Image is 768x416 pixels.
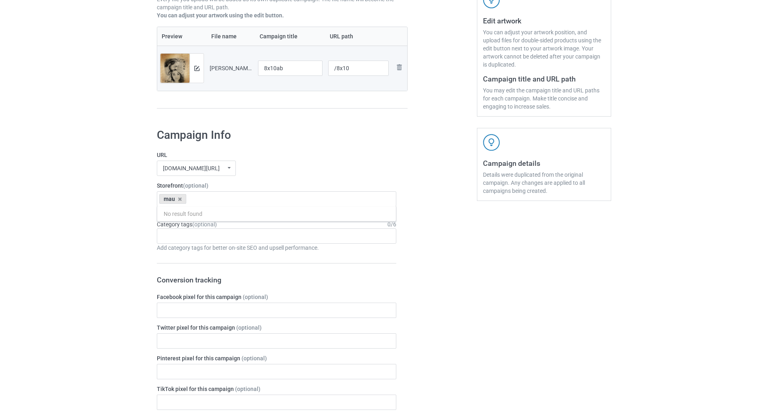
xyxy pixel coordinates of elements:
[241,355,267,362] span: (optional)
[483,134,500,151] img: svg+xml;base64,PD94bWwgdmVyc2lvbj0iMS4wIiBlbmNvZGluZz0iVVRGLTgiPz4KPHN2ZyB3aWR0aD0iNDJweCIgaGVpZ2...
[157,151,396,159] label: URL
[183,182,208,189] span: (optional)
[157,220,217,228] label: Category tags
[236,324,262,331] span: (optional)
[483,16,605,25] h3: Edit artwork
[157,293,396,301] label: Facebook pixel for this campaign
[235,386,260,392] span: (optional)
[157,182,396,190] label: Storefront
[483,86,605,111] div: You may edit the campaign title and URL paths for each campaign. Make title concise and engaging ...
[159,194,186,204] div: mau
[160,54,189,89] img: original.png
[163,165,220,171] div: [DOMAIN_NAME][URL]
[387,220,396,228] div: 0 / 6
[157,27,207,46] th: Preview
[157,354,396,362] label: Pinterest pixel for this campaign
[325,27,392,46] th: URL path
[157,128,396,142] h1: Campaign Info
[157,244,396,252] div: Add category tags for better on-site SEO and upsell performance.
[394,63,404,72] img: svg+xml;base64,PD94bWwgdmVyc2lvbj0iMS4wIiBlbmNvZGluZz0iVVRGLTgiPz4KPHN2ZyB3aWR0aD0iMjhweCIgaGVpZ2...
[255,27,325,46] th: Campaign title
[483,74,605,84] h3: Campaign title and URL path
[157,12,284,19] b: You can adjust your artwork using the edit button.
[157,275,396,284] h3: Conversion tracking
[192,221,217,228] span: (optional)
[194,66,200,71] img: svg+xml;base64,PD94bWwgdmVyc2lvbj0iMS4wIiBlbmNvZGluZz0iVVRGLTgiPz4KPHN2ZyB3aWR0aD0iMTRweCIgaGVpZ2...
[157,206,396,221] div: No result found
[483,28,605,69] div: You can adjust your artwork position, and upload files for double-sided products using the edit b...
[210,64,252,72] div: [PERSON_NAME] Covey1.png
[483,159,605,168] h3: Campaign details
[207,27,255,46] th: File name
[157,324,396,332] label: Twitter pixel for this campaign
[157,385,396,393] label: TikTok pixel for this campaign
[243,294,268,300] span: (optional)
[483,171,605,195] div: Details were duplicated from the original campaign. Any changes are applied to all campaigns bein...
